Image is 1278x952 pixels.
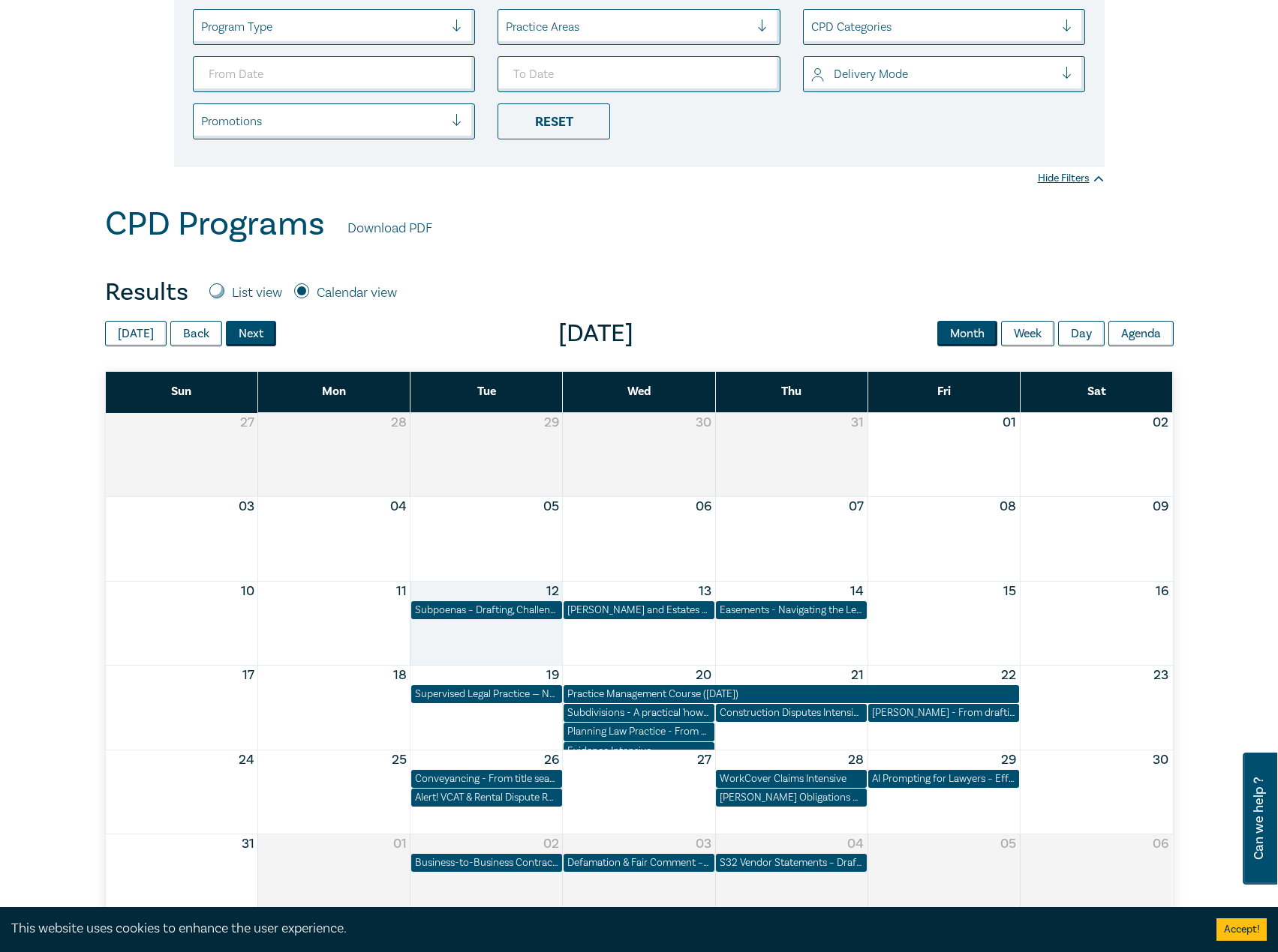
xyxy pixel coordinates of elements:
button: Next [226,321,276,346]
button: 09 [1153,497,1168,516]
label: List view [232,283,282,303]
h4: Results [105,277,188,307]
span: Mon [322,384,346,399]
button: 26 [544,750,559,770]
button: 07 [849,497,864,516]
div: Supervised Legal Practice — Navigating Obligations and Risks [415,687,558,702]
button: 30 [1153,750,1168,770]
span: Wed [627,384,651,399]
button: Week [1001,321,1054,346]
button: 04 [390,497,407,516]
div: Subpoenas – Drafting, Challenges, and Strategies [415,603,558,618]
div: Defamation & Fair Comment – Drawing the Legal Line [567,855,711,870]
div: This website uses cookies to enhance the user experience. [11,919,1194,939]
button: 04 [847,834,864,854]
span: Thu [781,384,801,399]
div: S32 Vendor Statements – Drafting for Risk, Clarity & Compliance [720,855,863,870]
button: 02 [543,834,559,854]
span: Fri [937,384,951,399]
button: 29 [544,413,559,433]
span: Sat [1087,384,1106,399]
div: Wills and Estates Conference [567,603,711,618]
button: 27 [240,413,254,433]
div: Hide Filters [1038,171,1105,186]
div: Subdivisions - A practical 'how to' (August 2025) [567,705,711,720]
div: AI Prompting for Lawyers – Effective Skills for Legal Practice [872,771,1015,786]
div: Business-to-Business Contracts and the ACL: What Every Drafter Needs to Know [415,855,558,870]
div: Easements - Navigating the Legal Complexities [720,603,863,618]
button: 05 [543,497,559,516]
button: 31 [851,413,864,433]
button: 28 [848,750,864,770]
div: Wills - From drafting to costing (August 2025) [872,705,1015,720]
input: To Date [498,56,780,92]
button: 17 [242,666,254,685]
button: 05 [1000,834,1016,854]
button: 12 [546,582,559,601]
div: Construction Disputes Intensive [720,705,863,720]
button: 21 [851,666,864,685]
button: [DATE] [105,321,167,346]
input: From Date [193,56,476,92]
button: 28 [391,413,407,433]
span: Tue [477,384,496,399]
input: select [811,19,814,35]
div: Month View [105,371,1174,918]
span: Can we help ? [1252,762,1266,876]
div: Alert! VCAT & Rental Dispute Resolution Victoria Reforms 2025 [415,790,558,805]
button: 24 [239,750,254,770]
button: 14 [850,582,864,601]
input: select [201,19,204,35]
button: 03 [239,497,254,516]
button: 29 [1001,750,1016,770]
button: 11 [396,582,407,601]
div: Planning Law Practice - From permit to enforcement (Aug 2025) [567,724,711,739]
label: Calendar view [317,283,397,303]
button: 10 [241,582,254,601]
div: Harman Obligations – Collateral and Strategic Uses [720,790,863,805]
button: 13 [699,582,711,601]
div: Conveyancing - From title search to settlement (August 2025) [415,771,558,786]
button: 01 [393,834,407,854]
div: Reset [498,103,610,139]
div: Evidence Intensive [567,744,711,759]
button: 22 [1001,666,1016,685]
a: Download PDF [347,219,432,238]
button: 19 [546,666,559,685]
button: Agenda [1108,321,1174,346]
button: Day [1058,321,1105,346]
button: 02 [1153,413,1168,433]
div: WorkCover Claims Intensive [720,771,863,786]
h1: CPD Programs [105,205,325,244]
button: 20 [696,666,711,685]
input: select [201,113,204,130]
button: 25 [392,750,407,770]
span: [DATE] [276,319,916,349]
button: 15 [1003,582,1016,601]
button: 18 [393,666,407,685]
input: select [811,66,814,82]
button: 27 [697,750,711,770]
button: 01 [1003,413,1016,433]
button: Month [937,321,997,346]
div: Practice Management Course (August 2025) [567,687,1015,702]
button: Accept cookies [1216,918,1267,941]
button: 06 [696,497,711,516]
button: 08 [1000,497,1016,516]
input: select [506,19,509,35]
button: 16 [1156,582,1168,601]
button: 30 [696,413,711,433]
button: 06 [1153,834,1168,854]
span: Sun [171,384,191,399]
button: 03 [696,834,711,854]
button: Back [170,321,222,346]
button: 31 [242,834,254,854]
button: 23 [1153,666,1168,685]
